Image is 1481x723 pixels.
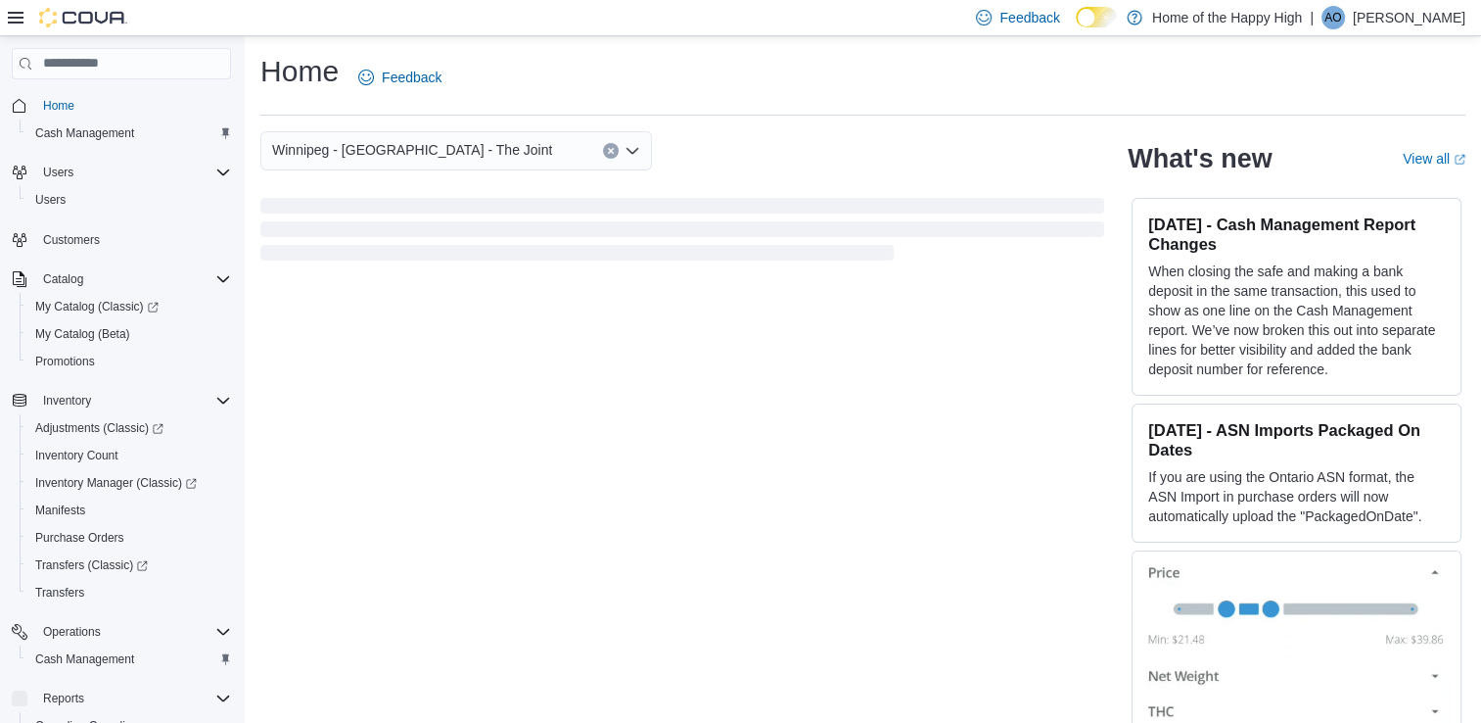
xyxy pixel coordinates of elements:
span: Inventory Count [27,444,231,467]
span: Feedback [999,8,1059,27]
button: Operations [35,620,109,644]
a: Inventory Count [27,444,126,467]
span: My Catalog (Beta) [35,326,130,342]
button: Users [35,161,81,184]
a: Home [35,94,82,118]
a: Purchase Orders [27,526,132,550]
span: Manifests [27,499,231,522]
a: Adjustments (Classic) [27,416,171,440]
p: When closing the safe and making a bank deposit in the same transaction, this used to show as one... [1148,262,1445,379]
a: Cash Management [27,121,142,145]
span: Catalog [43,271,83,287]
span: Cash Management [35,651,134,667]
p: Home of the Happy High [1152,6,1302,29]
a: My Catalog (Classic) [20,293,239,320]
div: Aryn Oakley [1321,6,1345,29]
a: Adjustments (Classic) [20,414,239,442]
span: Inventory Manager (Classic) [35,475,197,491]
span: Users [43,165,73,180]
span: Reports [35,687,231,710]
p: [PERSON_NAME] [1353,6,1465,29]
span: Inventory [35,389,231,412]
button: Transfers [20,579,239,606]
button: Cash Management [20,646,239,673]
button: Promotions [20,348,239,375]
h3: [DATE] - ASN Imports Packaged On Dates [1148,420,1445,459]
button: Reports [35,687,92,710]
a: Customers [35,228,108,252]
span: Users [35,192,66,208]
a: Transfers (Classic) [20,552,239,579]
span: Purchase Orders [35,530,124,546]
span: Home [43,98,74,114]
a: Cash Management [27,648,142,671]
a: Promotions [27,350,103,373]
p: | [1310,6,1314,29]
h2: What's new [1128,143,1272,174]
button: Open list of options [625,143,640,159]
span: My Catalog (Classic) [27,295,231,318]
button: Inventory [35,389,99,412]
button: Catalog [35,267,91,291]
button: Catalog [4,265,239,293]
span: Home [35,93,231,118]
span: Cash Management [27,648,231,671]
a: My Catalog (Beta) [27,322,138,346]
a: Inventory Manager (Classic) [27,471,205,495]
button: Inventory [4,387,239,414]
button: Purchase Orders [20,524,239,552]
button: Customers [4,225,239,254]
span: Users [27,188,231,212]
span: Manifests [35,503,85,518]
a: My Catalog (Classic) [27,295,166,318]
a: Users [27,188,73,212]
span: Operations [35,620,231,644]
span: Inventory Count [35,448,118,463]
span: Adjustments (Classic) [27,416,231,440]
a: Feedback [350,58,449,97]
button: Home [4,91,239,120]
span: Dark Mode [1076,27,1077,28]
input: Dark Mode [1076,7,1117,27]
svg: External link [1454,154,1465,166]
span: Inventory [43,393,91,409]
img: Cova [39,8,127,27]
span: Inventory Manager (Classic) [27,471,231,495]
button: Manifests [20,497,239,524]
span: Transfers [35,585,84,601]
span: Transfers (Classic) [27,554,231,577]
span: Transfers (Classic) [35,557,148,573]
p: If you are using the Ontario ASN format, the ASN Import in purchase orders will now automatically... [1148,467,1445,526]
span: Cash Management [27,121,231,145]
button: Operations [4,618,239,646]
a: Manifests [27,499,93,522]
button: My Catalog (Beta) [20,320,239,348]
span: AO [1324,6,1341,29]
span: Promotions [35,354,95,369]
span: Operations [43,624,101,640]
span: Customers [43,232,100,248]
button: Clear input [603,143,619,159]
button: Cash Management [20,120,239,147]
span: Winnipeg - [GEOGRAPHIC_DATA] - The Joint [272,138,552,162]
a: Transfers (Classic) [27,554,156,577]
span: Cash Management [35,125,134,141]
span: Users [35,161,231,184]
span: Reports [43,691,84,706]
a: View allExternal link [1403,151,1465,167]
span: Purchase Orders [27,526,231,550]
span: My Catalog (Beta) [27,322,231,346]
a: Inventory Manager (Classic) [20,469,239,497]
span: Feedback [382,68,441,87]
a: Transfers [27,581,92,604]
button: Reports [4,685,239,712]
span: My Catalog (Classic) [35,299,159,314]
span: Customers [35,227,231,252]
span: Promotions [27,350,231,373]
button: Inventory Count [20,442,239,469]
span: Catalog [35,267,231,291]
button: Users [20,186,239,214]
h3: [DATE] - Cash Management Report Changes [1148,215,1445,254]
span: Transfers [27,581,231,604]
h1: Home [260,52,339,91]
